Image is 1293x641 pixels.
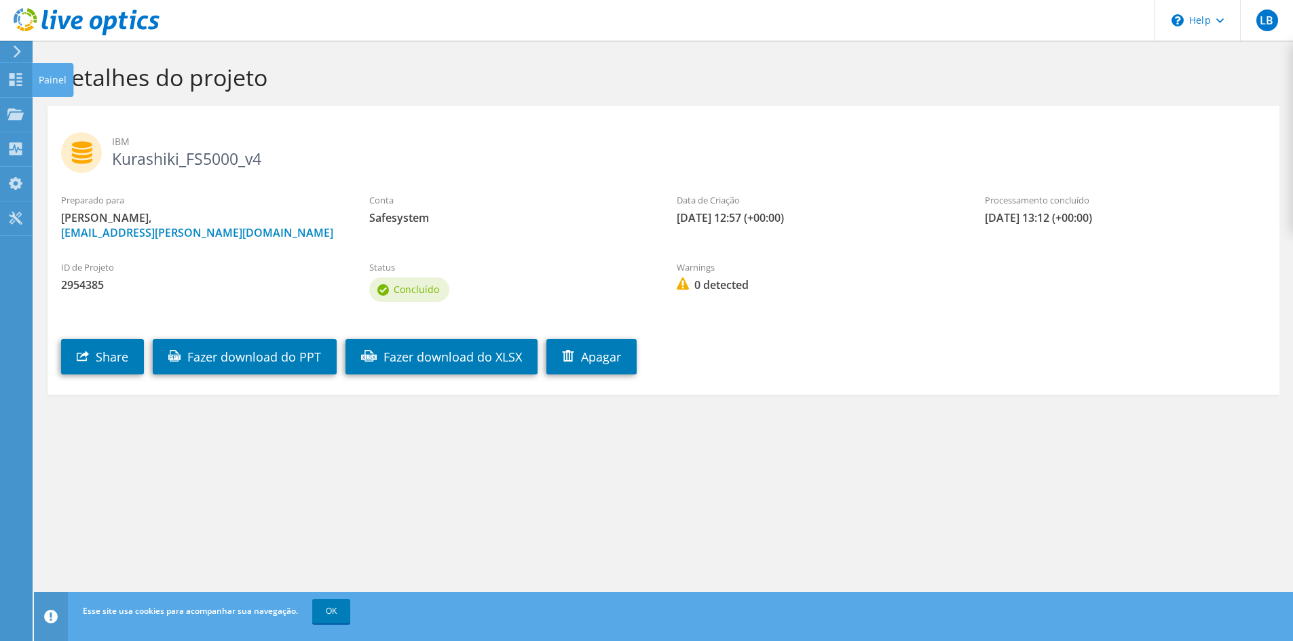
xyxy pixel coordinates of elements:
span: Esse site usa cookies para acompanhar sua navegação. [83,605,298,617]
label: Processamento concluído [985,193,1266,207]
label: Data de Criação [677,193,958,207]
label: Warnings [677,260,958,274]
div: Painel [32,63,73,97]
span: [DATE] 12:57 (+00:00) [677,210,958,225]
span: LB [1256,9,1278,31]
h2: Kurashiki_FS5000_v4 [61,132,1266,166]
label: ID de Projeto [61,260,342,274]
span: 2954385 [61,277,342,292]
label: Preparado para [61,193,342,207]
span: IBM [112,134,1266,149]
a: Fazer download do PPT [153,339,337,374]
span: 0 detected [677,277,958,292]
label: Status [369,260,650,274]
a: OK [312,599,350,623]
span: Safesystem [369,210,650,225]
span: [DATE] 13:12 (+00:00) [985,210,1266,225]
svg: \n [1172,14,1184,26]
a: Apagar [546,339,637,374]
a: [EMAIL_ADDRESS][PERSON_NAME][DOMAIN_NAME] [61,225,333,240]
h1: Detalhes do projeto [54,63,1266,92]
span: [PERSON_NAME], [61,210,342,240]
label: Conta [369,193,650,207]
a: Fazer download do XLSX [345,339,538,374]
a: Share [61,339,144,374]
span: Concluído [394,283,439,296]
